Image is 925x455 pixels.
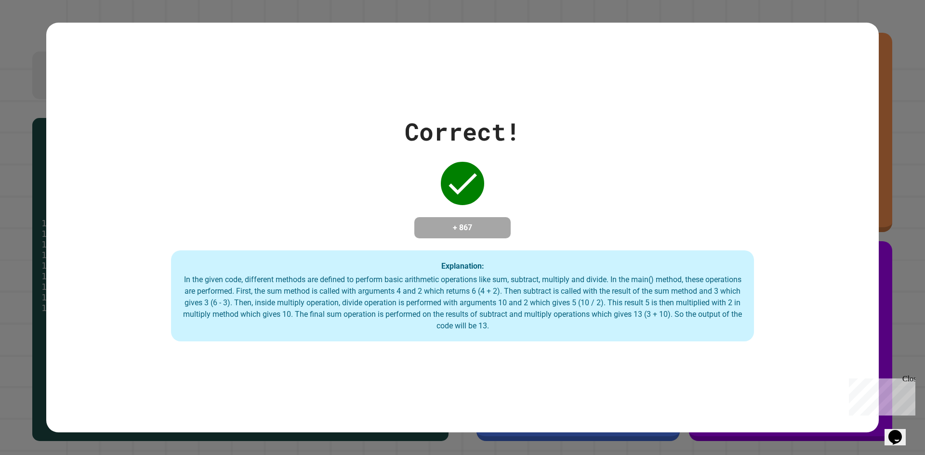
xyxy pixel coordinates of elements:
iframe: chat widget [885,416,915,445]
strong: Explanation: [441,261,484,270]
div: In the given code, different methods are defined to perform basic arithmetic operations like sum,... [181,274,744,332]
h4: + 867 [424,222,501,234]
iframe: chat widget [845,375,915,416]
div: Chat with us now!Close [4,4,66,61]
div: Correct! [405,114,520,150]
